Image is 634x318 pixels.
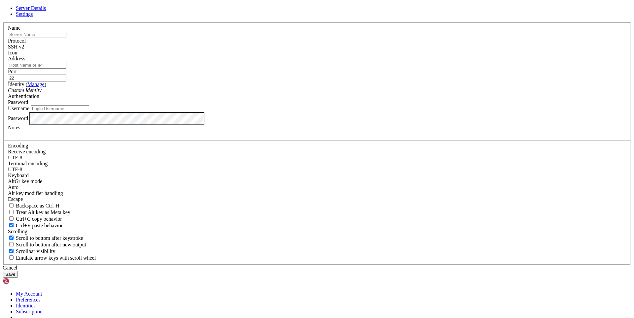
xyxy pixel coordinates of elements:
[8,155,22,160] span: UTF-8
[8,149,46,154] label: Set the expected encoding for data received from the host. If the encodings do not match, visual ...
[16,235,83,241] span: Scroll to bottom after keystroke
[8,62,66,69] input: Host Name or IP
[16,255,96,261] span: Emulate arrow keys with scroll wheel
[8,229,27,234] label: Scrolling
[8,216,62,222] label: Ctrl-C copies if true, send ^C to host if false. Ctrl-Shift-C sends ^C to host if true, copies if...
[16,242,86,247] span: Scroll to bottom after new output
[27,81,45,87] a: Manage
[8,167,22,172] span: UTF-8
[8,50,17,55] label: Icon
[8,184,18,190] span: Auto
[8,196,626,202] div: Escape
[26,81,46,87] span: ( )
[9,242,14,246] input: Scroll to bottom after new output
[8,155,626,161] div: UTF-8
[8,125,20,130] label: Notes
[16,297,41,302] a: Preferences
[8,25,20,31] label: Name
[8,56,25,61] label: Address
[8,81,46,87] label: Identity
[3,278,41,284] img: Shellngn
[9,249,14,253] input: Scrollbar visibility
[8,173,29,178] label: Keyboard
[16,216,62,222] span: Ctrl+C copy behavior
[8,255,96,261] label: When using the alternative screen buffer, and DECCKM (Application Cursor Keys) is active, mouse w...
[8,242,86,247] label: Scroll to bottom after new output.
[8,115,28,121] label: Password
[8,44,24,49] span: SSH v2
[16,209,70,215] span: Treat Alt key as Meta key
[3,265,631,271] div: Cancel
[16,203,59,208] span: Backspace as Ctrl-H
[8,196,23,202] span: Escape
[31,105,89,112] input: Login Username
[16,223,63,228] span: Ctrl+V paste behavior
[8,178,42,184] label: Set the expected encoding for data received from the host. If the encodings do not match, visual ...
[9,236,14,240] input: Scroll to bottom after keystroke
[8,99,28,105] span: Password
[16,291,42,297] a: My Account
[8,99,626,105] div: Password
[8,203,59,208] label: If true, the backspace should send BS ('\x08', aka ^H). Otherwise the backspace key should send '...
[8,87,626,93] div: Custom Identity
[8,106,29,111] label: Username
[8,75,66,81] input: Port Number
[8,44,626,50] div: SSH v2
[8,69,17,74] label: Port
[8,161,48,166] label: The default terminal encoding. ISO-2022 enables character map translations (like graphics maps). ...
[16,11,33,17] a: Settings
[16,309,43,314] a: Subscription
[9,255,14,260] input: Emulate arrow keys with scroll wheel
[8,167,626,173] div: UTF-8
[8,235,83,241] label: Whether to scroll to the bottom on any keystroke.
[8,190,63,196] label: Controls how the Alt key is handled. Escape: Send an ESC prefix. 8-Bit: Add 128 to the typed char...
[16,303,36,308] a: Identities
[8,209,70,215] label: Whether the Alt key acts as a Meta key or as a distinct Alt key.
[8,93,39,99] label: Authentication
[8,248,55,254] label: The vertical scrollbar mode.
[9,216,14,221] input: Ctrl+C copy behavior
[9,210,14,214] input: Treat Alt key as Meta key
[8,31,66,38] input: Server Name
[16,248,55,254] span: Scrollbar visibility
[8,38,26,44] label: Protocol
[8,223,63,228] label: Ctrl+V pastes if true, sends ^V to host if false. Ctrl+Shift+V sends ^V to host if true, pastes i...
[8,184,626,190] div: Auto
[9,203,14,207] input: Backspace as Ctrl-H
[16,5,46,11] a: Server Details
[3,271,18,278] button: Save
[8,143,28,148] label: Encoding
[8,87,42,93] i: Custom Identity
[9,223,14,227] input: Ctrl+V paste behavior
